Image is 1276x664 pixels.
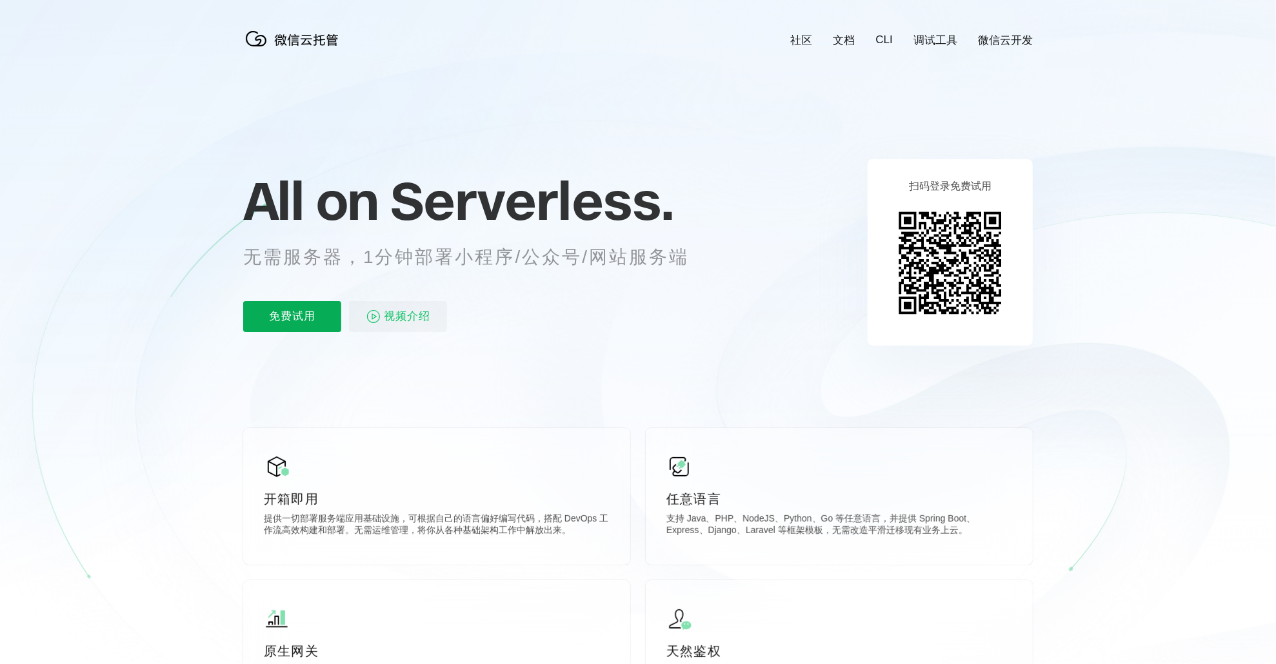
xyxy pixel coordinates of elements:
[666,642,1012,660] p: 天然鉴权
[243,301,341,332] p: 免费试用
[833,33,855,48] a: 文档
[243,244,713,270] p: 无需服务器，1分钟部署小程序/公众号/网站服务端
[666,490,1012,508] p: 任意语言
[791,33,813,48] a: 社区
[243,43,346,54] a: 微信云托管
[876,34,893,46] a: CLI
[909,180,992,193] p: 扫码登录免费试用
[913,33,957,48] a: 调试工具
[243,168,378,233] span: All on
[366,309,381,324] img: video_play.svg
[978,33,1033,48] a: 微信云开发
[264,513,610,539] p: 提供一切部署服务端应用基础设施，可根据自己的语言偏好编写代码，搭配 DevOps 工作流高效构建和部署。无需运维管理，将你从各种基础架构工作中解放出来。
[384,301,430,332] span: 视频介绍
[264,490,610,508] p: 开箱即用
[390,168,673,233] span: Serverless.
[264,642,610,660] p: 原生网关
[666,513,1012,539] p: 支持 Java、PHP、NodeJS、Python、Go 等任意语言，并提供 Spring Boot、Express、Django、Laravel 等框架模板，无需改造平滑迁移现有业务上云。
[243,26,346,52] img: 微信云托管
